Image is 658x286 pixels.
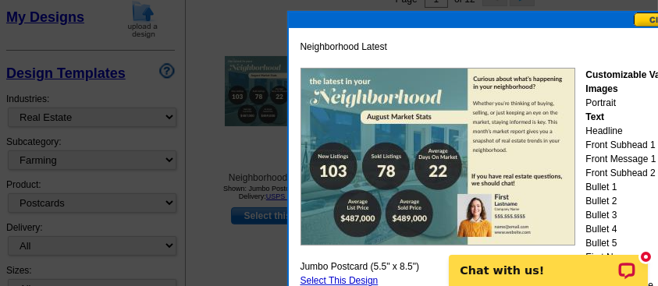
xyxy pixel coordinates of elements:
span: Neighborhood Latest [301,40,387,54]
iframe: LiveChat chat widget [439,237,658,286]
a: Select This Design [301,275,379,286]
img: GENPJF_LatestNeighborhood_All.jpg [301,68,575,245]
strong: Text [585,111,604,122]
strong: Images [585,83,617,94]
span: Jumbo Postcard (5.5" x 8.5") [301,260,420,274]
